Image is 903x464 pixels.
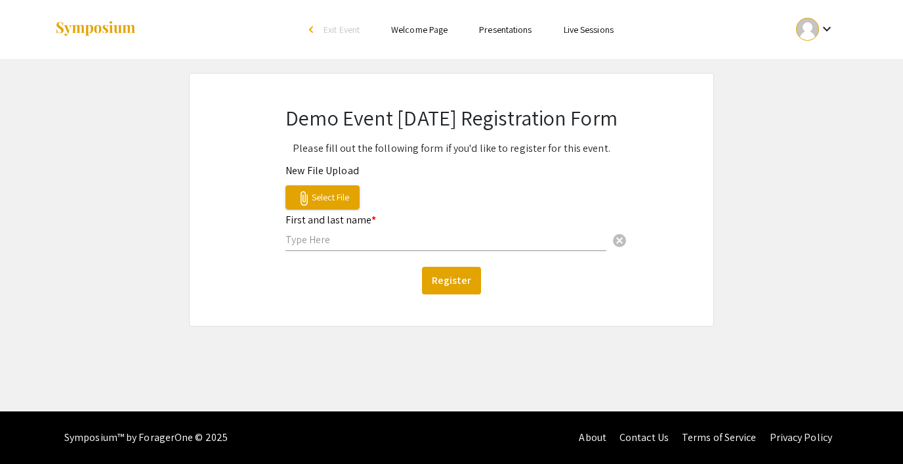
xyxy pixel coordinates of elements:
[285,105,618,130] h2: Demo Event [DATE] Registration Form
[770,430,832,444] a: Privacy Policy
[782,14,849,44] button: Expand account dropdown
[682,430,757,444] a: Terms of Service
[391,24,448,35] a: Welcome Page
[285,213,376,227] mat-label: First and last name
[324,24,360,35] span: Exit Event
[54,20,136,38] img: Symposium by ForagerOne
[819,21,835,37] mat-icon: Expand account dropdown
[579,430,606,444] a: About
[564,24,614,35] a: Live Sessions
[285,185,360,209] button: Select File
[309,26,317,34] div: arrow_back_ios
[296,191,312,206] mat-icon: attach_file
[285,233,606,246] input: Type Here
[612,233,627,248] span: cancel
[619,430,669,444] a: Contact Us
[606,227,633,253] button: Clear
[479,24,532,35] a: Presentations
[422,267,481,294] button: Register
[296,191,349,203] span: Select File
[64,411,228,464] div: Symposium™ by ForagerOne © 2025
[10,405,56,454] iframe: Chat
[285,141,618,156] p: Please fill out the following form if you'd like to register for this event.
[285,164,359,177] mat-label: New File Upload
